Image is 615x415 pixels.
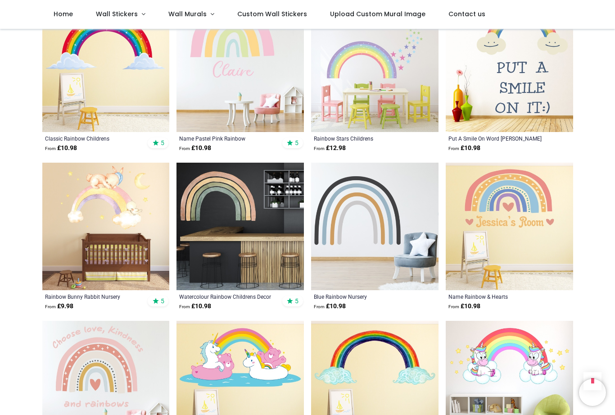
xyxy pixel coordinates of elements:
strong: £ 10.98 [179,144,211,153]
iframe: Brevo live chat [579,379,606,406]
a: Watercolour Rainbow Childrens Decor [179,293,277,300]
img: Rainbow Bunny Rabbit Nursery Wall Sticker [42,163,170,290]
span: Custom Wall Stickers [237,9,307,18]
strong: £ 10.98 [448,302,480,311]
a: Put A Smile On Word [PERSON_NAME] [448,135,546,142]
strong: £ 10.98 [179,302,211,311]
span: From [448,146,459,151]
a: Rainbow Stars Childrens [314,135,412,142]
strong: £ 10.98 [314,302,346,311]
span: Home [54,9,73,18]
span: 5 [295,297,298,305]
span: 5 [295,139,298,147]
a: Name Pastel Pink Rainbow [179,135,277,142]
span: Contact us [448,9,485,18]
a: Classic Rainbow Childrens [45,135,143,142]
img: Put A Smile On Wall Sticker Word Quirk [446,5,573,132]
span: From [314,146,325,151]
span: From [314,304,325,309]
img: Blue Rainbow Nursery Wall Sticker [311,163,439,290]
strong: £ 10.98 [45,144,77,153]
span: From [45,146,56,151]
span: Upload Custom Mural Image [330,9,425,18]
span: From [179,304,190,309]
span: From [448,304,459,309]
span: From [179,146,190,151]
img: Personalised Name Pastel Pink Rainbow Wall Sticker [176,5,304,132]
img: Watercolour Rainbow Childrens Decor Wall Sticker [176,163,304,290]
strong: £ 10.98 [448,144,480,153]
span: 5 [161,297,164,305]
img: Personalised Name Rainbow & Hearts Wall Sticker [446,163,573,290]
span: Wall Stickers [96,9,138,18]
a: Blue Rainbow Nursery [314,293,412,300]
a: Rainbow Bunny Rabbit Nursery [45,293,143,300]
strong: £ 9.98 [45,302,73,311]
span: From [45,304,56,309]
img: Classic Rainbow Childrens Wall Sticker [42,5,170,132]
span: Wall Murals [168,9,207,18]
span: 5 [161,139,164,147]
a: Name Rainbow & Hearts [448,293,546,300]
strong: £ 12.98 [314,144,346,153]
img: Rainbow Stars Childrens Wall Sticker [311,5,439,132]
